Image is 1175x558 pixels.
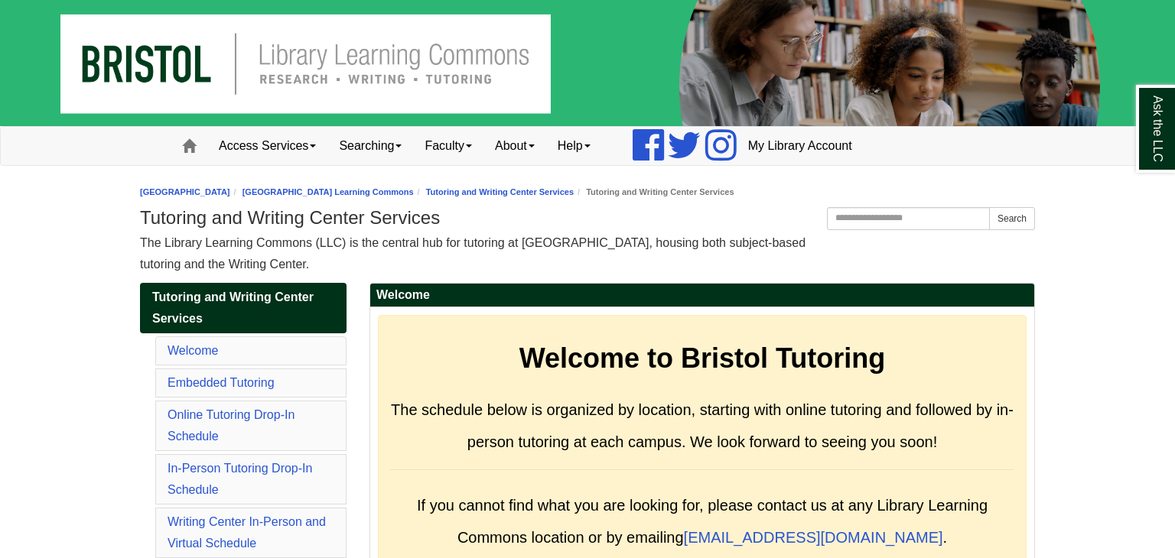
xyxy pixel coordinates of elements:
a: My Library Account [737,127,864,165]
h2: Welcome [370,284,1034,307]
a: Embedded Tutoring [168,376,275,389]
a: Online Tutoring Drop-In Schedule [168,408,295,443]
h1: Tutoring and Writing Center Services [140,207,1035,229]
a: [EMAIL_ADDRESS][DOMAIN_NAME] [684,529,943,546]
a: Welcome [168,344,218,357]
span: Tutoring and Writing Center Services [152,290,314,325]
a: [GEOGRAPHIC_DATA] [140,187,230,196]
a: Writing Center In-Person and Virtual Schedule [168,515,326,550]
a: Searching [327,127,413,165]
a: Help [546,127,602,165]
span: If you cannot find what you are looking for, please contact us at any Library Learning Commons lo... [417,497,988,546]
span: The Library Learning Commons (LLC) is the central hub for tutoring at [GEOGRAPHIC_DATA], housing ... [140,236,806,271]
nav: breadcrumb [140,185,1035,200]
a: In-Person Tutoring Drop-In Schedule [168,462,312,496]
a: [GEOGRAPHIC_DATA] Learning Commons [242,187,414,196]
a: Tutoring and Writing Center Services [140,283,347,333]
a: Access Services [207,127,327,165]
a: About [483,127,546,165]
button: Search [989,207,1035,230]
a: Tutoring and Writing Center Services [426,187,574,196]
a: Faculty [413,127,483,165]
strong: Welcome to Bristol Tutoring [519,342,886,374]
span: The schedule below is organized by location, starting with online tutoring and followed by in-per... [391,401,1014,450]
li: Tutoring and Writing Center Services [574,185,734,200]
